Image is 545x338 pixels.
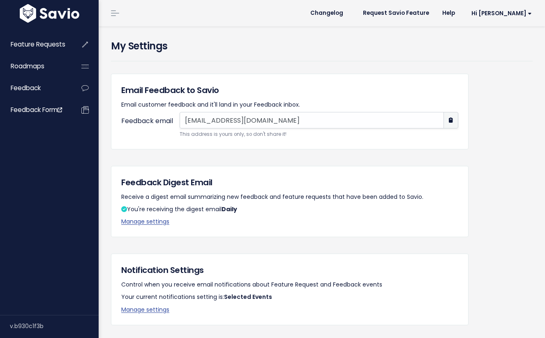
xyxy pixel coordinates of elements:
a: Roadmaps [2,57,68,76]
span: Hi [PERSON_NAME] [471,10,532,16]
a: Manage settings [121,217,169,226]
h5: Email Feedback to Savio [121,84,458,96]
span: Roadmaps [11,62,44,70]
a: Manage settings [121,305,169,314]
a: Feedback [2,79,68,98]
span: Feedback form [11,105,62,114]
p: You're receiving the digest email [121,204,458,214]
label: Feedback email [121,115,180,134]
p: Your current notifications setting is: [121,292,458,302]
strong: Daily [222,205,237,213]
a: Feature Requests [2,35,68,54]
div: v.b930c1f3b [10,315,99,337]
h5: Notification Settings [121,264,458,276]
a: Request Savio Feature [356,7,436,19]
span: Feedback [11,84,41,92]
h5: Feedback Digest Email [121,176,458,189]
p: Email customer feedback and it'll land in your Feedback inbox. [121,100,458,110]
p: Control when you receive email notifications about Feature Request and Feedback events [121,280,458,290]
a: Feedback form [2,100,68,119]
span: Selected Events [224,293,272,301]
h4: My Settings [111,39,533,54]
small: This address is yours only, so don't share it! [180,130,458,139]
span: Feature Requests [11,40,65,49]
img: logo-white.9d6f32f41409.svg [18,4,81,23]
span: Changelog [310,10,343,16]
a: Hi [PERSON_NAME] [462,7,538,20]
a: Help [436,7,462,19]
p: Receive a digest email summarizing new feedback and feature requests that have been added to Savio. [121,192,458,202]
